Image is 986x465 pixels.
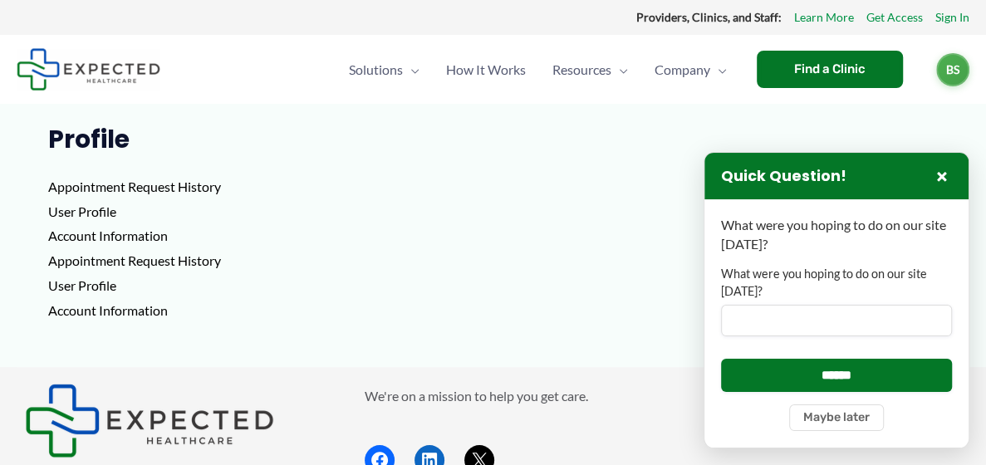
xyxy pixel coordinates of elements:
[936,53,969,86] a: BS
[336,41,433,99] a: SolutionsMenu Toggle
[935,7,969,28] a: Sign In
[710,41,727,99] span: Menu Toggle
[866,7,923,28] a: Get Access
[446,41,526,99] span: How It Works
[433,41,539,99] a: How It Works
[25,384,323,458] aside: Footer Widget 1
[403,41,419,99] span: Menu Toggle
[789,404,884,431] button: Maybe later
[636,10,782,24] strong: Providers, Clinics, and Staff:
[25,384,274,458] img: Expected Healthcare Logo - side, dark font, small
[655,41,710,99] span: Company
[757,51,903,88] a: Find a Clinic
[17,48,160,91] img: Expected Healthcare Logo - side, dark font, small
[721,167,846,186] h3: Quick Question!
[365,384,961,409] p: We're on a mission to help you get care.
[48,174,937,322] p: Appointment Request History User Profile Account Information Appointment Request History User Pro...
[552,41,611,99] span: Resources
[349,41,403,99] span: Solutions
[611,41,628,99] span: Menu Toggle
[721,266,952,300] label: What were you hoping to do on our site [DATE]?
[794,7,854,28] a: Learn More
[48,125,937,154] h1: Profile
[336,41,740,99] nav: Primary Site Navigation
[721,216,952,253] p: What were you hoping to do on our site [DATE]?
[932,166,952,186] button: Close
[539,41,641,99] a: ResourcesMenu Toggle
[641,41,740,99] a: CompanyMenu Toggle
